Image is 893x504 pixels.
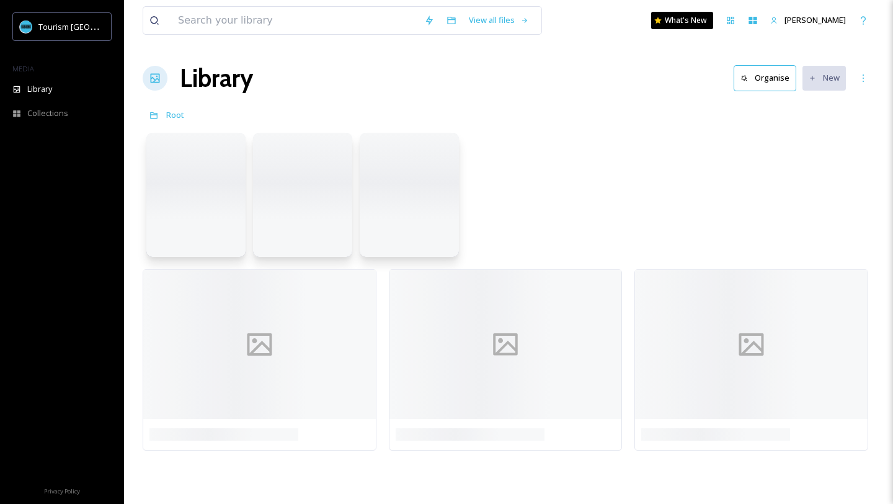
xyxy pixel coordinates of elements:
img: tourism_nanaimo_logo.jpeg [20,20,32,33]
span: Tourism [GEOGRAPHIC_DATA] [38,20,149,32]
span: Root [166,109,184,120]
a: [PERSON_NAME] [764,8,852,32]
input: Search your library [172,7,418,34]
button: New [802,66,846,90]
button: Organise [734,65,796,91]
a: Organise [734,65,802,91]
a: Privacy Policy [44,483,80,498]
a: Root [166,107,184,122]
span: [PERSON_NAME] [784,14,846,25]
a: Library [180,60,253,97]
span: MEDIA [12,64,34,73]
span: Privacy Policy [44,487,80,495]
span: Collections [27,107,68,119]
span: Library [27,83,52,95]
a: What's New [651,12,713,29]
a: View all files [463,8,535,32]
